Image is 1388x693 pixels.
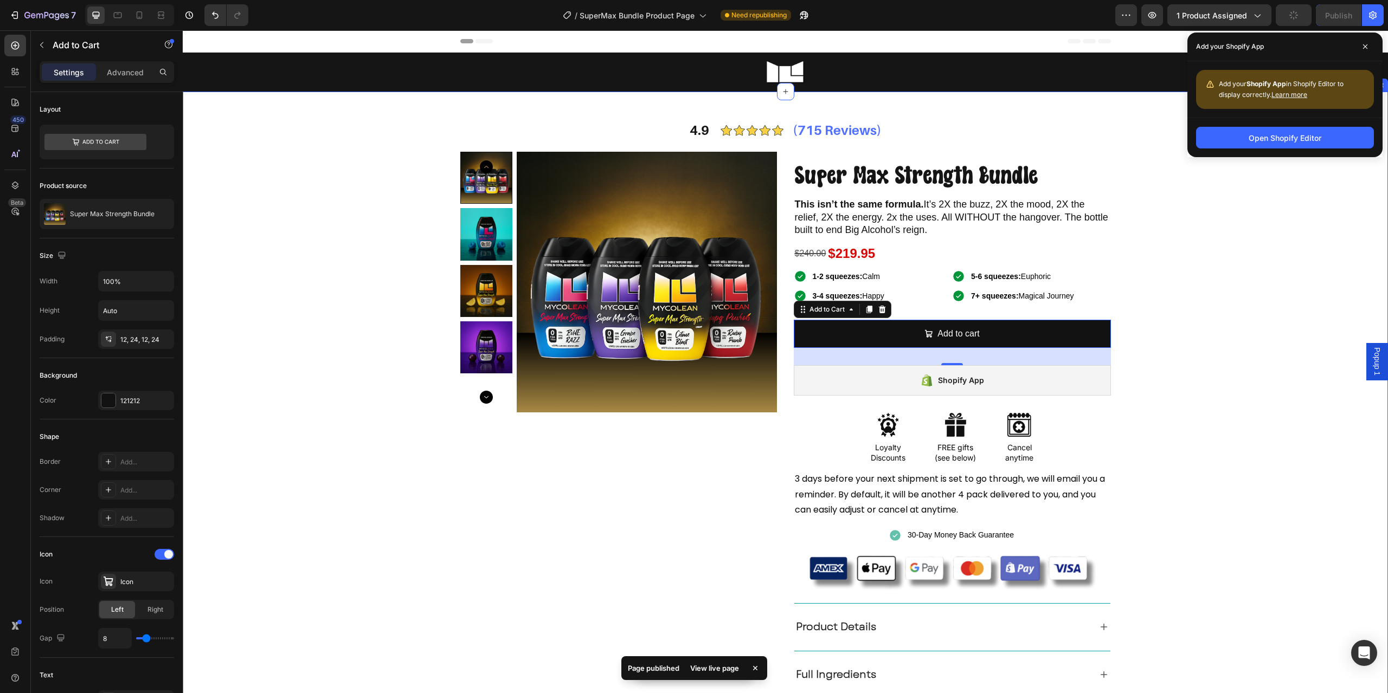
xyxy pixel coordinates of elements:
[575,10,577,21] span: /
[120,514,171,523] div: Add...
[1219,80,1344,99] span: Add your in Shopify Editor to display correctly.
[99,271,173,291] input: Auto
[40,670,53,680] div: Text
[40,485,61,495] div: Corner
[40,249,68,263] div: Size
[755,296,796,312] div: Add to cart
[612,169,741,179] strong: This isn’t the same formula.
[684,660,746,676] div: View live page
[147,605,163,614] span: Right
[612,132,855,157] span: Super Max Strength Bundle
[630,242,698,250] span: Calm
[507,88,526,112] p: 4.9
[120,577,171,587] div: Icon
[40,334,65,344] div: Padding
[8,198,26,207] div: Beta
[611,514,928,573] img: gempages_512970537769632904-2f1b6426-fb59-4190-9ec6-2fdafb9d97a4.png
[825,412,849,422] span: Cancel
[71,9,76,22] p: 7
[40,457,61,467] div: Border
[54,67,84,78] p: Settings
[4,4,81,26] button: 7
[613,635,693,653] p: Full Ingredients
[725,500,831,509] span: 30-Day Money Back Guarantee
[644,210,693,236] div: $219.95
[536,90,601,109] img: gempages_512970537769632904-2ec63a24-fafc-4922-85ff-705b10d9340b.png
[40,432,59,442] div: Shape
[610,88,699,112] p: (715 Reviews)
[788,242,868,250] span: Euphoric
[53,38,145,51] p: Add to Cart
[40,371,77,380] div: Background
[630,261,702,270] span: Happy
[183,30,1388,693] iframe: Design area
[1271,89,1307,100] button: Learn more
[625,274,664,284] div: Add to Cart
[120,485,171,495] div: Add...
[630,261,680,270] strong: 3-4 squeezes:
[297,360,310,373] button: Carousel Next Arrow
[788,242,838,250] strong: 5-6 squeezes:
[40,631,67,646] div: Gap
[688,423,723,432] span: Discounts
[580,10,695,21] span: SuperMax Bundle Product Page
[204,4,248,26] div: Undo/Redo
[611,289,928,318] button: Add to cart
[1189,317,1200,345] span: Popup 1
[611,215,645,232] div: $240.00
[1316,4,1361,26] button: Publish
[611,167,928,207] h2: It’s 2X the buzz, 2X the mood, 2X the relief, 2X the energy. 2x the uses. All WITHOUT the hangove...
[99,301,173,320] input: Auto
[40,577,53,586] div: Icon
[297,130,310,143] button: Carousel Back Arrow
[99,629,131,648] input: Auto
[107,67,144,78] p: Advanced
[583,22,622,61] img: Section_1_SQUARE_MYCO_Logo_white.png
[630,242,680,250] strong: 1-2 squeezes:
[120,396,171,406] div: 121212
[1325,10,1352,21] div: Publish
[1249,132,1321,144] div: Open Shopify Editor
[628,663,679,673] p: Page published
[40,181,87,191] div: Product source
[692,412,718,422] span: Loyalty
[788,261,891,270] span: Magical Journey
[40,605,64,614] div: Position
[1196,127,1374,148] button: Open Shopify Editor
[40,276,57,286] div: Width
[40,513,65,523] div: Shadow
[1196,41,1264,52] p: Add your Shopify App
[822,423,851,432] span: anytime
[752,423,793,432] span: (see below)
[111,605,124,614] span: Left
[1167,4,1271,26] button: 1 product assigned
[755,344,801,357] div: Shopify App
[120,457,171,467] div: Add...
[40,549,53,559] div: Icon
[1351,640,1377,666] div: Open Intercom Messenger
[40,396,56,405] div: Color
[70,210,155,218] p: Super Max Strength Bundle
[120,335,171,345] div: 12, 24, 12, 24
[613,587,693,606] p: Product Details
[1187,50,1203,60] div: test
[40,105,61,114] div: Layout
[755,412,791,422] span: FREE gifts
[731,10,787,20] span: Need republishing
[612,442,922,486] span: 3 days before your next shipment is set to go through, we will email you a reminder. By default, ...
[1246,80,1286,88] strong: Shopify App
[10,115,26,124] div: 450
[788,261,836,270] strong: 7+ squeezes:
[1177,10,1247,21] span: 1 product assigned
[40,306,60,315] div: Height
[44,203,66,225] img: product feature img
